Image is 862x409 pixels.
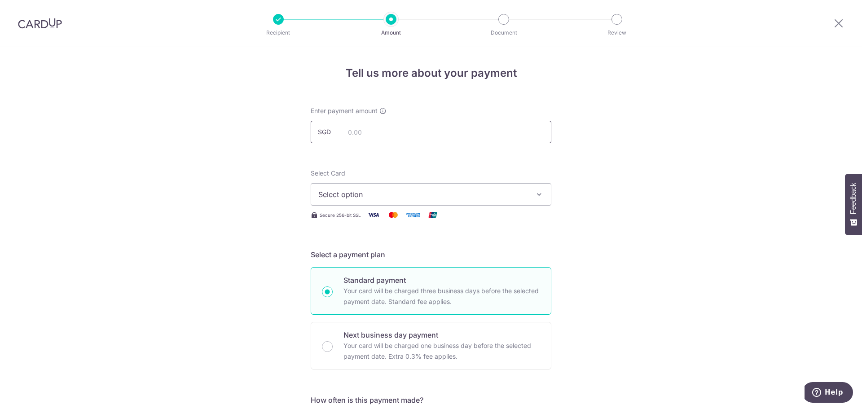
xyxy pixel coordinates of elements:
p: Your card will be charged three business days before the selected payment date. Standard fee appl... [343,286,540,307]
p: Review [584,28,650,37]
p: Standard payment [343,275,540,286]
p: Document [471,28,537,37]
iframe: Opens a widget where you can find more information [805,382,853,405]
p: Your card will be charged one business day before the selected payment date. Extra 0.3% fee applies. [343,340,540,362]
span: Secure 256-bit SSL [320,211,361,219]
button: Select option [311,183,551,206]
p: Recipient [245,28,312,37]
h4: Tell us more about your payment [311,65,551,81]
input: 0.00 [311,121,551,143]
img: CardUp [18,18,62,29]
img: Visa [365,209,383,220]
p: Amount [358,28,424,37]
button: Feedback - Show survey [845,174,862,235]
span: SGD [318,128,341,136]
span: Select option [318,189,528,200]
span: Enter payment amount [311,106,378,115]
h5: How often is this payment made? [311,395,551,405]
h5: Select a payment plan [311,249,551,260]
span: Feedback [849,183,858,214]
p: Next business day payment [343,330,540,340]
img: Mastercard [384,209,402,220]
img: Union Pay [424,209,442,220]
img: American Express [404,209,422,220]
span: translation missing: en.payables.payment_networks.credit_card.summary.labels.select_card [311,169,345,177]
